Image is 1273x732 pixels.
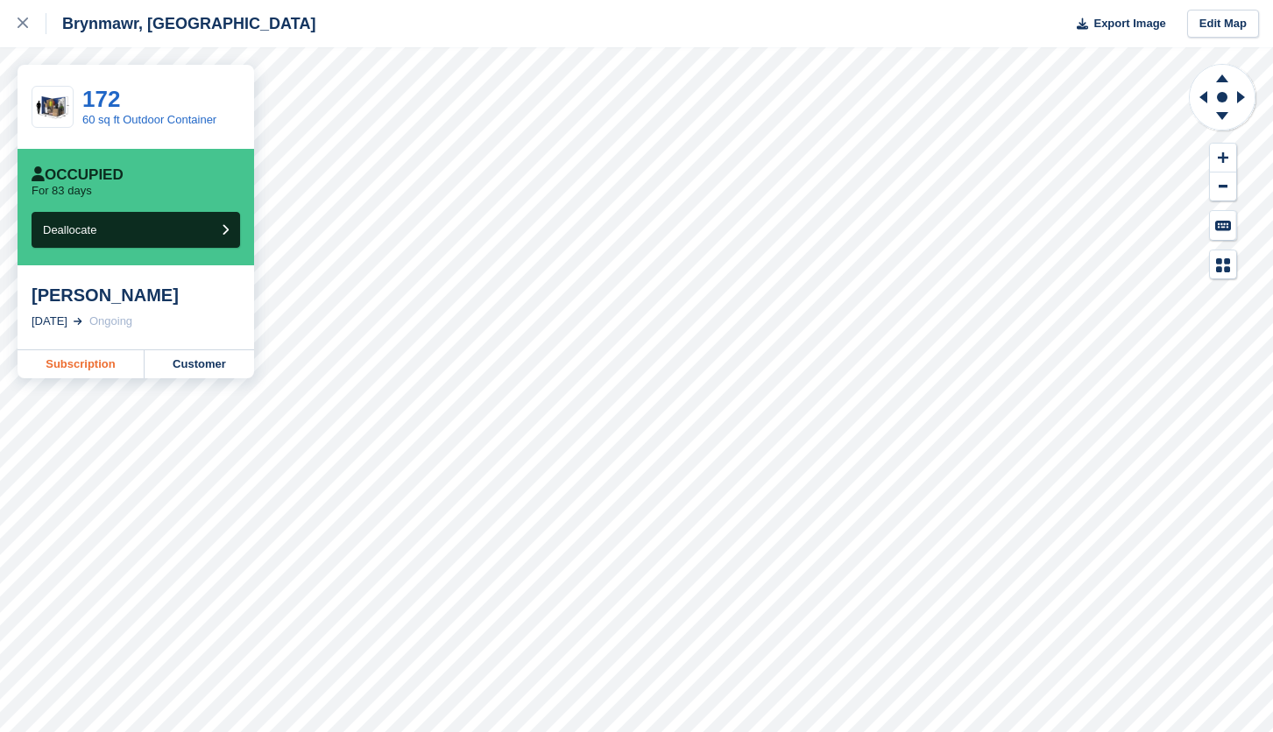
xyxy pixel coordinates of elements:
div: [PERSON_NAME] [32,285,240,306]
a: Customer [145,350,254,378]
div: Occupied [32,166,124,184]
button: Zoom In [1210,144,1236,172]
span: Export Image [1093,15,1165,32]
button: Export Image [1066,10,1166,39]
img: arrow-right-light-icn-cde0832a797a2874e46488d9cf13f60e5c3a73dbe684e267c42b8395dfbc2abf.svg [74,318,82,325]
a: 172 [82,86,120,112]
button: Zoom Out [1210,172,1236,201]
img: 60-sqft-container.jpg [32,92,73,123]
a: 60 sq ft Outdoor Container [82,113,216,126]
a: Subscription [18,350,145,378]
a: Edit Map [1187,10,1259,39]
div: Ongoing [89,313,132,330]
button: Map Legend [1210,250,1236,279]
span: Deallocate [43,223,96,236]
div: Brynmawr, [GEOGRAPHIC_DATA] [46,13,315,34]
div: [DATE] [32,313,67,330]
button: Keyboard Shortcuts [1210,211,1236,240]
button: Deallocate [32,212,240,248]
p: For 83 days [32,184,92,198]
